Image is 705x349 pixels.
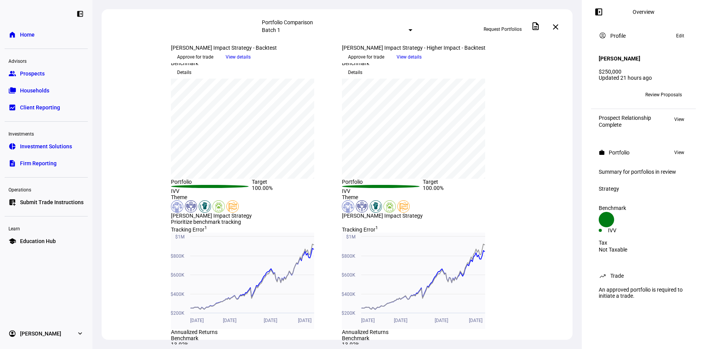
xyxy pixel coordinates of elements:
img: racialJustice.colored.svg [370,200,382,213]
img: racialJustice.colored.svg [199,200,211,213]
div: Target [252,179,333,185]
span: Details [177,66,191,79]
div: IVV [171,188,252,194]
button: View details [390,51,428,63]
span: Prospects [20,70,45,77]
a: View details [390,54,428,60]
mat-select-trigger: Batch 1 [262,27,280,33]
text: $200K [342,310,355,316]
eth-mat-symbol: school [8,237,16,245]
span: View [674,115,684,124]
div: $250,000 [599,69,688,75]
span: Education Hub [20,237,56,245]
img: animalWelfare.colored.svg [213,200,225,213]
mat-icon: close [551,22,560,32]
text: $1M [175,234,184,240]
text: $400K [342,292,355,297]
div: 100.00% [423,185,504,194]
div: Prospect Relationship [599,115,651,121]
a: groupProspects [5,66,88,81]
div: Portfolio [609,149,630,156]
text: $800K [342,253,355,259]
div: [PERSON_NAME] Impact Strategy [342,213,504,219]
div: Target [423,179,504,185]
div: Complete [599,122,651,128]
a: descriptionFirm Reporting [5,156,88,171]
eth-mat-symbol: description [8,159,16,167]
a: pie_chartInvestment Solutions [5,139,88,154]
span: [DATE] [394,316,407,323]
eth-panel-overview-card-header: Portfolio [599,148,688,157]
div: Investments [5,128,88,139]
div: Strategy [599,186,688,192]
span: Submit Trade Instructions [20,198,84,206]
mat-icon: description [531,22,540,31]
div: Prioritize benchmark tracking [171,219,333,225]
div: 13.02% [171,341,333,347]
span: [DATE] [469,316,485,323]
div: chart, 1 series [171,79,314,179]
div: [PERSON_NAME] Impact Strategy - Backtest [171,45,333,51]
div: Trade [610,273,624,279]
eth-mat-symbol: expand_more [76,330,84,337]
button: View [670,115,688,124]
mat-icon: work [599,149,605,156]
span: TO [602,92,608,97]
div: IVV [342,188,423,194]
div: 13.02% [342,341,504,347]
span: Investment Solutions [20,143,72,150]
button: Approve for trade [342,51,390,63]
img: animalWelfare.colored.svg [383,200,396,213]
button: View [670,148,688,157]
span: View [674,148,684,157]
span: Client Reporting [20,104,60,111]
a: bid_landscapeClient Reporting [5,100,88,115]
div: Updated 21 hours ago [599,75,688,81]
span: Review Proposals [645,89,682,101]
button: View details [219,51,257,63]
span: [DATE] [190,316,206,323]
div: 100.00% [252,185,333,194]
div: Tax [599,240,688,246]
span: Approve for trade [177,51,213,63]
div: Profile [610,33,626,39]
div: Learn [5,223,88,233]
img: democracy.colored.svg [171,200,183,213]
button: Details [342,66,368,79]
text: $400K [171,292,184,297]
div: Benchmark [342,335,504,341]
span: View details [397,51,422,63]
eth-mat-symbol: home [8,31,16,39]
a: View details [219,54,257,60]
span: +2 [614,92,619,97]
text: $600K [342,272,355,278]
div: Benchmark [171,335,333,341]
text: $200K [171,310,184,316]
eth-mat-symbol: account_circle [8,330,16,337]
span: Firm Reporting [20,159,57,167]
span: Tracking Error [171,227,207,233]
text: $1M [346,234,355,240]
button: Request Portfolios [477,23,528,35]
eth-panel-overview-card-header: Trade [599,271,688,280]
div: Not Taxable [599,247,688,253]
span: [PERSON_NAME] [20,330,61,337]
eth-mat-symbol: pie_chart [8,143,16,150]
span: View details [226,51,251,63]
img: democracy.colored.svg [342,200,354,213]
button: Details [171,66,198,79]
span: Home [20,31,35,39]
span: [DATE] [298,316,314,323]
div: Theme [171,194,333,200]
a: homeHome [5,27,88,42]
div: An approved portfolio is required to initiate a trade. [594,284,693,302]
button: Review Proposals [639,89,688,101]
text: $600K [171,272,184,278]
eth-mat-symbol: left_panel_close [76,10,84,18]
div: Summary for portfolios in review [599,169,688,175]
img: humanRights.colored.svg [356,200,368,213]
div: chart, 1 series [342,79,485,179]
eth-panel-overview-card-header: Profile [599,31,688,40]
div: Theme [342,194,504,200]
h4: [PERSON_NAME] [599,55,640,62]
